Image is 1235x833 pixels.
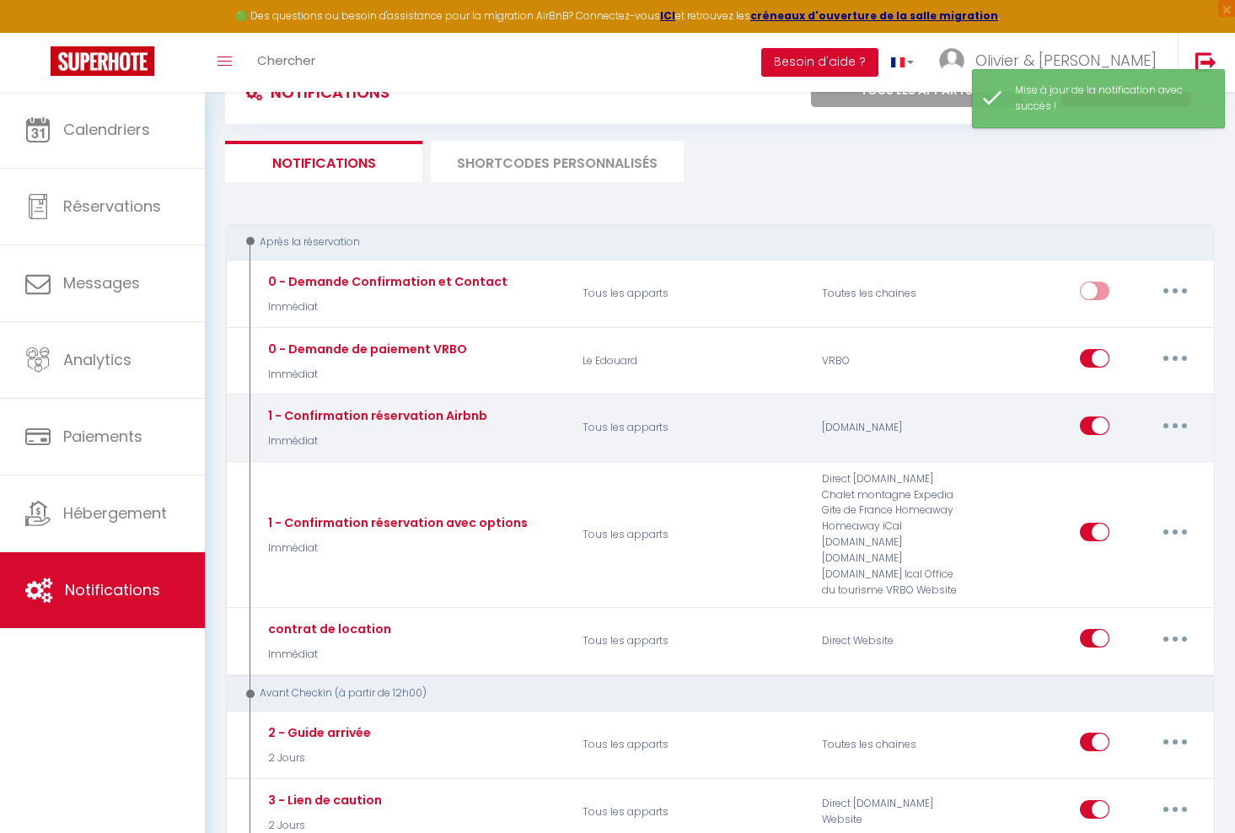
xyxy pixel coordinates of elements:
li: SHORTCODES PERSONNALISÉS [431,141,684,182]
span: Chercher [257,51,315,69]
li: Notifications [225,141,422,182]
div: [DOMAIN_NAME] [811,404,970,453]
p: Tous les apparts [572,616,811,665]
span: Hébergement [63,502,167,524]
p: Immédiat [264,433,487,449]
img: logout [1195,51,1216,73]
span: Calendriers [63,119,150,140]
a: Chercher [244,33,328,92]
div: Direct [DOMAIN_NAME] Chalet montagne Expedia Gite de France Homeaway Homeaway iCal [DOMAIN_NAME] ... [811,471,970,599]
div: Après la réservation [241,234,1180,250]
span: Notifications [65,579,160,600]
p: Immédiat [264,367,467,383]
div: Toutes les chaines [811,269,970,318]
p: Tous les apparts [572,471,811,599]
img: Super Booking [51,46,154,76]
span: Olivier & [PERSON_NAME] [975,50,1157,71]
div: 1 - Confirmation réservation Airbnb [264,406,487,425]
div: contrat de location [264,620,391,638]
div: 3 - Lien de caution [264,791,382,809]
div: Mise à jour de la notification avec succès ! [1015,83,1207,115]
div: 0 - Demande de paiement VRBO [264,340,467,358]
a: ICI [660,8,675,23]
a: créneaux d'ouverture de la salle migration [750,8,998,23]
span: Messages [63,272,140,293]
div: 1 - Confirmation réservation avec options [264,513,528,532]
div: 2 - Guide arrivée [264,723,371,742]
a: ... Olivier & [PERSON_NAME] [926,33,1178,92]
p: Immédiat [264,647,391,663]
p: 2 Jours [264,750,371,766]
p: Immédiat [264,299,507,315]
div: Direct Website [811,616,970,665]
img: ... [939,48,964,73]
div: 0 - Demande Confirmation et Contact [264,272,507,291]
span: Réservations [63,196,161,217]
p: Tous les apparts [572,269,811,318]
span: Analytics [63,349,132,370]
p: Tous les apparts [572,720,811,769]
h3: Notifications [238,73,389,111]
p: Le Edouard [572,336,811,385]
p: Tous les apparts [572,404,811,453]
button: Besoin d'aide ? [761,48,878,77]
div: Toutes les chaines [811,720,970,769]
span: Paiements [63,426,142,447]
p: Immédiat [264,540,528,556]
button: Ouvrir le widget de chat LiveChat [13,7,64,57]
div: Avant Checkin (à partir de 12h00) [241,685,1180,701]
div: VRBO [811,336,970,385]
